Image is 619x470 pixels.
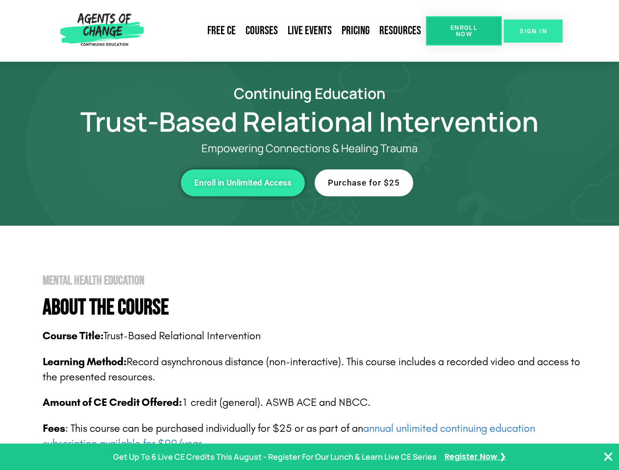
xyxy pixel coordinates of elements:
[602,451,614,463] button: Close Banner
[374,20,426,42] a: Resources
[148,20,426,42] nav: Menu
[43,422,535,450] span: : This course can be purchased individually for $25 or as part of an
[43,297,589,319] h4: About The Course
[241,20,283,42] a: Courses
[43,355,126,368] b: Learning Method:
[43,329,589,344] p: Trust-Based Relational Intervention
[426,16,502,46] a: Enroll Now
[202,20,241,42] a: Free CE
[43,354,589,385] p: Record asynchronous distance (non-interactive). This course includes a recorded video and access ...
[442,24,486,37] span: Enroll Now
[520,28,547,34] span: SIGN IN
[43,329,103,342] b: Course Title:
[30,86,589,100] h2: Continuing Education
[315,169,413,196] a: Purchase for $25
[445,450,506,464] a: Register Now ❯
[113,450,437,464] p: Get Up To 6 Live CE Credits This August - Register For Our Lunch & Learn Live CE Series
[43,422,65,435] span: Fees
[43,275,589,287] h2: Mental Health Education
[337,20,374,42] a: Pricing
[283,20,337,42] a: Live Events
[328,179,400,187] span: Purchase for $25
[181,169,305,196] a: Enroll in Unlimited Access
[194,179,292,187] span: Enroll in Unlimited Access
[30,110,589,133] h1: Trust-Based Relational Intervention
[504,20,563,43] a: SIGN IN
[43,396,182,409] span: Amount of CE Credit Offered:
[43,395,589,410] p: 1 credit (general). ASWB ACE and NBCC.
[70,142,550,155] p: Empowering Connections & Healing Trauma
